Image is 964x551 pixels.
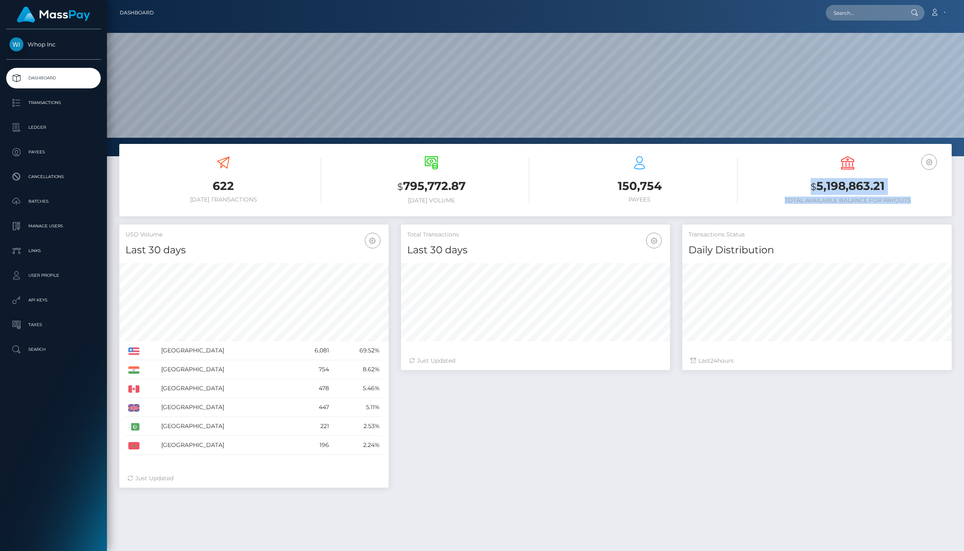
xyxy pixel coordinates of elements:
[9,269,97,282] p: User Profile
[9,72,97,84] p: Dashboard
[128,423,139,431] img: PK.png
[292,379,332,398] td: 478
[6,339,101,360] a: Search
[6,41,101,48] span: Whop Inc
[128,404,139,412] img: GB.png
[407,231,664,239] h5: Total Transactions
[6,167,101,187] a: Cancellations
[332,360,382,379] td: 8.62%
[292,417,332,436] td: 221
[125,196,321,203] h6: [DATE] Transactions
[332,417,382,436] td: 2.53%
[397,181,403,192] small: $
[691,357,943,365] div: Last hours
[128,385,139,393] img: CA.png
[6,93,101,113] a: Transactions
[688,243,945,257] h4: Daily Distribution
[750,197,945,204] h6: Total Available Balance for Payouts
[125,231,382,239] h5: USD Volume
[6,142,101,162] a: Payees
[9,97,97,109] p: Transactions
[9,294,97,306] p: API Keys
[127,474,380,483] div: Just Updated
[128,442,139,449] img: MA.png
[332,398,382,417] td: 5.11%
[688,231,945,239] h5: Transactions Status
[334,178,529,195] h3: 795,772.87
[9,343,97,356] p: Search
[6,117,101,138] a: Ledger
[9,171,97,183] p: Cancellations
[409,357,662,365] div: Just Updated
[9,245,97,257] p: Links
[750,178,945,195] h3: 5,198,863.21
[292,398,332,417] td: 447
[332,341,382,360] td: 69.52%
[826,5,903,21] input: Search...
[128,366,139,374] img: IN.png
[120,4,154,21] a: Dashboard
[125,178,321,194] h3: 622
[407,243,664,257] h4: Last 30 days
[9,146,97,158] p: Payees
[542,178,737,194] h3: 150,754
[9,37,23,51] img: Whop Inc
[6,265,101,286] a: User Profile
[334,197,529,204] h6: [DATE] Volume
[332,379,382,398] td: 5.46%
[710,357,717,364] span: 24
[6,241,101,261] a: Links
[292,341,332,360] td: 6,081
[17,7,90,23] img: MassPay Logo
[6,68,101,88] a: Dashboard
[542,196,737,203] h6: Payees
[158,341,292,360] td: [GEOGRAPHIC_DATA]
[6,315,101,335] a: Taxes
[9,319,97,331] p: Taxes
[158,417,292,436] td: [GEOGRAPHIC_DATA]
[292,360,332,379] td: 754
[128,347,139,355] img: US.png
[9,220,97,232] p: Manage Users
[811,181,816,192] small: $
[158,379,292,398] td: [GEOGRAPHIC_DATA]
[292,436,332,455] td: 196
[6,216,101,236] a: Manage Users
[6,191,101,212] a: Batches
[332,436,382,455] td: 2.24%
[9,195,97,208] p: Batches
[125,243,382,257] h4: Last 30 days
[158,360,292,379] td: [GEOGRAPHIC_DATA]
[9,121,97,134] p: Ledger
[158,436,292,455] td: [GEOGRAPHIC_DATA]
[6,290,101,310] a: API Keys
[158,398,292,417] td: [GEOGRAPHIC_DATA]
